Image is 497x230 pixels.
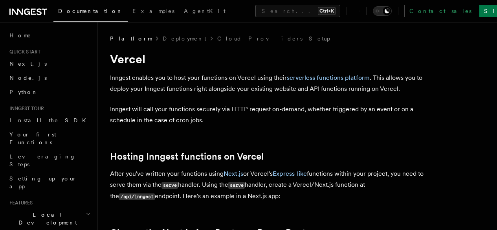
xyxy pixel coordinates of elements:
[6,113,92,127] a: Install the SDK
[179,2,230,21] a: AgentKit
[318,7,336,15] kbd: Ctrl+K
[9,75,47,81] span: Node.js
[6,200,33,206] span: Features
[9,117,91,123] span: Install the SDK
[58,8,123,14] span: Documentation
[9,31,31,39] span: Home
[6,105,44,112] span: Inngest tour
[163,35,206,42] a: Deployment
[110,168,424,202] p: After you've written your functions using or Vercel's functions within your project, you need to ...
[110,104,424,126] p: Inngest will call your functions securely via HTTP request on-demand, whether triggered by an eve...
[119,193,155,200] code: /api/inngest
[224,170,243,177] a: Next.js
[6,127,92,149] a: Your first Functions
[110,52,424,66] h1: Vercel
[287,74,370,81] a: serverless functions platform
[161,182,178,189] code: serve
[6,211,86,226] span: Local Development
[6,28,92,42] a: Home
[110,35,152,42] span: Platform
[9,89,38,95] span: Python
[6,49,40,55] span: Quick start
[373,6,392,16] button: Toggle dark mode
[273,170,307,177] a: Express-like
[6,208,92,230] button: Local Development
[132,8,174,14] span: Examples
[53,2,128,22] a: Documentation
[184,8,226,14] span: AgentKit
[9,175,77,190] span: Setting up your app
[6,57,92,71] a: Next.js
[9,131,56,145] span: Your first Functions
[9,61,47,67] span: Next.js
[6,149,92,171] a: Leveraging Steps
[6,71,92,85] a: Node.js
[217,35,330,42] a: Cloud Providers Setup
[255,5,340,17] button: Search...Ctrl+K
[228,182,245,189] code: serve
[6,171,92,193] a: Setting up your app
[9,153,76,167] span: Leveraging Steps
[110,72,424,94] p: Inngest enables you to host your functions on Vercel using their . This allows you to deploy your...
[6,85,92,99] a: Python
[404,5,476,17] a: Contact sales
[110,151,264,162] a: Hosting Inngest functions on Vercel
[128,2,179,21] a: Examples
